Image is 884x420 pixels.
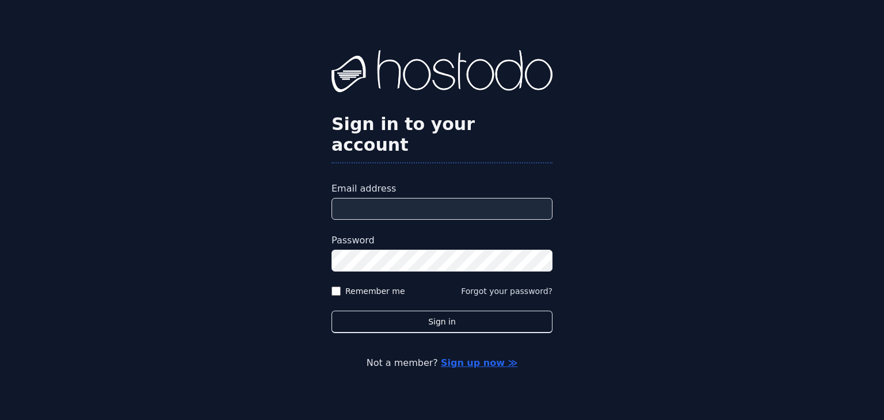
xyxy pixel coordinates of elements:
img: Hostodo [331,50,552,96]
button: Forgot your password? [461,285,552,297]
label: Remember me [345,285,405,297]
a: Sign up now ≫ [441,357,517,368]
h2: Sign in to your account [331,114,552,155]
label: Email address [331,182,552,196]
button: Sign in [331,311,552,333]
label: Password [331,234,552,247]
p: Not a member? [55,356,829,370]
